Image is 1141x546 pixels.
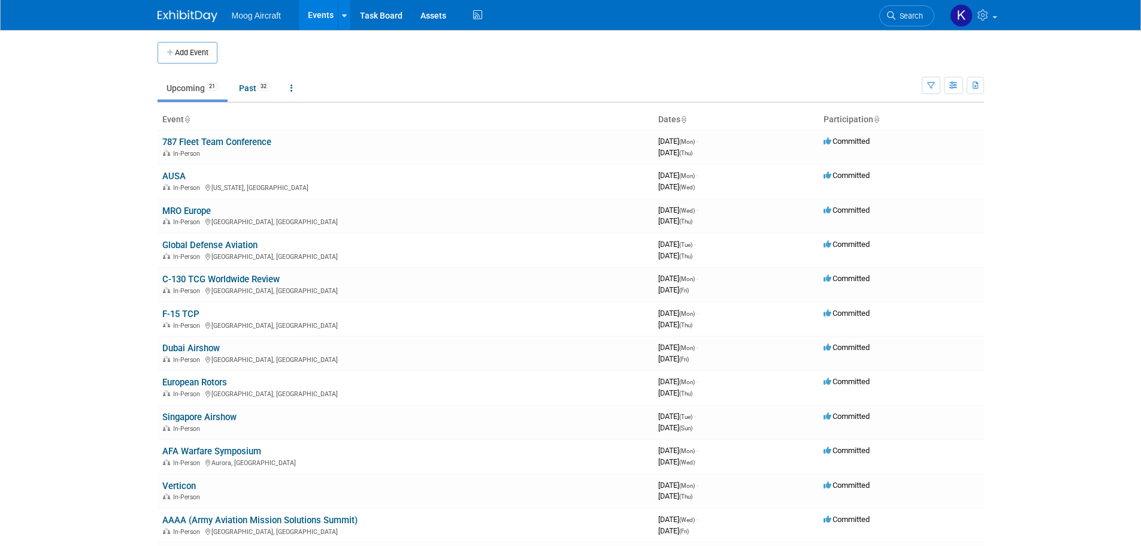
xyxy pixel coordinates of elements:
span: [DATE] [658,216,692,225]
span: (Thu) [679,322,692,328]
img: In-Person Event [163,150,170,156]
span: Committed [824,137,870,146]
span: - [697,171,698,180]
span: [DATE] [658,320,692,329]
th: Event [158,110,653,130]
th: Dates [653,110,819,130]
div: [GEOGRAPHIC_DATA], [GEOGRAPHIC_DATA] [162,354,649,364]
span: Committed [824,240,870,249]
span: In-Person [173,459,204,467]
span: [DATE] [658,148,692,157]
span: (Mon) [679,310,695,317]
span: [DATE] [658,526,689,535]
span: Moog Aircraft [232,11,281,20]
span: Committed [824,206,870,215]
a: Search [879,5,934,26]
div: Aurora, [GEOGRAPHIC_DATA] [162,457,649,467]
span: Committed [824,377,870,386]
span: - [697,377,698,386]
span: Search [895,11,923,20]
a: C-130 TCG Worldwide Review [162,274,280,285]
span: [DATE] [658,388,692,397]
span: - [697,515,698,524]
span: In-Person [173,493,204,501]
a: F-15 TCP [162,309,199,319]
span: Committed [824,481,870,490]
span: (Mon) [679,345,695,351]
span: (Thu) [679,218,692,225]
span: In-Person [173,390,204,398]
a: MRO Europe [162,206,211,216]
div: [GEOGRAPHIC_DATA], [GEOGRAPHIC_DATA] [162,388,649,398]
span: In-Person [173,528,204,536]
th: Participation [819,110,984,130]
span: In-Person [173,184,204,192]
div: [GEOGRAPHIC_DATA], [GEOGRAPHIC_DATA] [162,526,649,536]
span: [DATE] [658,446,698,455]
span: [DATE] [658,285,689,294]
a: 787 Fleet Team Conference [162,137,271,147]
span: [DATE] [658,412,696,421]
span: [DATE] [658,137,698,146]
span: - [697,309,698,318]
span: (Fri) [679,528,689,535]
a: European Rotors [162,377,227,388]
span: (Fri) [679,287,689,294]
span: (Mon) [679,276,695,282]
a: Sort by Start Date [680,114,686,124]
img: In-Person Event [163,425,170,431]
span: 21 [205,82,219,91]
span: (Tue) [679,242,692,248]
span: In-Person [173,218,204,226]
span: [DATE] [658,251,692,260]
span: [DATE] [658,491,692,500]
span: (Thu) [679,390,692,397]
img: ExhibitDay [158,10,217,22]
span: Committed [824,171,870,180]
span: [DATE] [658,457,695,466]
span: Committed [824,309,870,318]
a: Sort by Participation Type [873,114,879,124]
img: In-Person Event [163,322,170,328]
span: In-Person [173,287,204,295]
span: In-Person [173,356,204,364]
span: 32 [257,82,270,91]
a: AAAA (Army Aviation Mission Solutions Summit) [162,515,358,526]
img: In-Person Event [163,253,170,259]
span: (Sun) [679,425,692,432]
span: Committed [824,343,870,352]
img: Kelsey Blackley [950,4,973,27]
span: - [697,206,698,215]
span: [DATE] [658,377,698,386]
span: (Wed) [679,517,695,523]
span: [DATE] [658,182,695,191]
span: - [697,446,698,455]
div: [GEOGRAPHIC_DATA], [GEOGRAPHIC_DATA] [162,285,649,295]
a: Past32 [230,77,279,99]
span: (Thu) [679,253,692,260]
span: In-Person [173,150,204,158]
span: (Mon) [679,448,695,454]
span: - [697,481,698,490]
span: [DATE] [658,354,689,363]
img: In-Person Event [163,528,170,534]
img: In-Person Event [163,287,170,293]
a: Dubai Airshow [162,343,220,354]
span: - [697,137,698,146]
span: [DATE] [658,274,698,283]
a: Upcoming21 [158,77,228,99]
span: [DATE] [658,343,698,352]
img: In-Person Event [163,218,170,224]
span: [DATE] [658,423,692,432]
span: (Mon) [679,482,695,489]
img: In-Person Event [163,459,170,465]
span: Committed [824,412,870,421]
div: [GEOGRAPHIC_DATA], [GEOGRAPHIC_DATA] [162,216,649,226]
span: [DATE] [658,171,698,180]
span: In-Person [173,253,204,261]
a: Verticon [162,481,196,491]
a: AFA Warfare Symposium [162,446,261,457]
img: In-Person Event [163,184,170,190]
span: (Fri) [679,356,689,363]
span: In-Person [173,425,204,433]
